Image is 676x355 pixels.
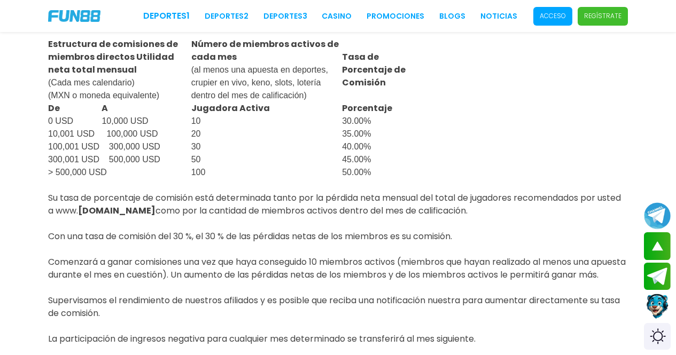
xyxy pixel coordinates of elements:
strong: De A [48,102,108,114]
a: Promociones [367,11,424,22]
button: Contact customer service [644,293,671,320]
strong: Tasa de Porcentaje de Comisión [342,51,406,89]
button: scroll up [644,232,671,260]
strong: Número de miembros activos de cada mes [191,38,339,63]
span: 20 [191,129,201,138]
span: 30.00% [342,116,371,125]
span: 50 [191,155,201,164]
strong: Estructura de comisiones de miembros directos Utilidad neta total mensual [48,38,178,76]
span: 35.00% [342,129,371,138]
a: Deportes3 [263,11,307,22]
span: 50.00% [342,168,371,177]
span: 30 [191,142,201,151]
span: 300,001 USD 500,000 USD [48,155,160,164]
img: Company Logo [48,10,100,22]
span: (al menos una apuesta en deportes, crupier en vivo, keno, slots, lotería dentro del mes de califi... [191,40,339,100]
span: 45.00% [342,155,371,164]
span: 100,001 USD 300,000 USD [48,142,160,151]
a: Deportes1 [143,10,190,22]
span: > 500,000 USD [48,168,107,177]
a: BLOGS [439,11,465,22]
a: Deportes2 [205,11,248,22]
a: CASINO [322,11,352,22]
button: Join telegram channel [644,202,671,230]
p: Acceso [540,11,566,21]
strong: Jugadora Activa [191,102,270,114]
span: 0 USD 10,000 USD [48,116,149,125]
strong: [DOMAIN_NAME] [78,204,156,217]
span: 100 [191,168,206,177]
a: NOTICIAS [480,11,517,22]
p: Regístrate [584,11,621,21]
button: Join telegram [644,263,671,290]
div: Switch theme [644,323,671,350]
span: (Cada mes calendario) (MXN o moneda equivalente) [48,40,178,100]
span: 10 [191,116,201,125]
span: 40.00% [342,142,371,151]
span: 10,001 USD 100,000 USD [48,129,158,138]
strong: Porcentaje [342,102,392,114]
